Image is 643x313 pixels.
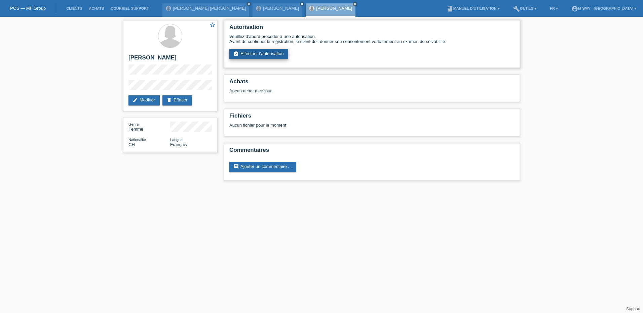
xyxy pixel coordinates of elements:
[300,2,304,6] a: close
[128,95,160,105] a: editModifier
[229,113,515,123] h2: Fichiers
[443,6,503,10] a: bookManuel d’utilisation ▾
[133,97,138,103] i: edit
[173,6,246,11] a: [PERSON_NAME] [PERSON_NAME]
[128,138,146,142] span: Nationalité
[229,147,515,157] h2: Commentaires
[626,307,640,311] a: Support
[210,22,216,28] i: star_border
[353,2,357,6] a: close
[247,2,251,6] a: close
[568,6,640,10] a: account_circlem-way - [GEOGRAPHIC_DATA] ▾
[233,164,239,169] i: comment
[170,138,183,142] span: Langue
[233,51,239,56] i: assignment_turned_in
[229,88,515,98] div: Aucun achat à ce jour.
[63,6,85,10] a: Clients
[229,34,515,44] div: Veuillez d’abord procéder à une autorisation. Avant de continuer la registration, le client doit ...
[546,6,561,10] a: FR ▾
[128,142,135,147] span: Suisse
[107,6,152,10] a: Courriel Support
[247,2,251,6] i: close
[229,123,435,128] div: Aucun fichier pour le moment
[128,122,170,132] div: Femme
[229,49,288,59] a: assignment_turned_inEffectuer l’autorisation
[229,162,296,172] a: commentAjouter un commentaire ...
[447,5,453,12] i: book
[510,6,540,10] a: buildOutils ▾
[513,5,520,12] i: build
[229,24,515,34] h2: Autorisation
[229,78,515,88] h2: Achats
[316,6,352,11] a: [PERSON_NAME]
[170,142,187,147] span: Français
[10,6,46,11] a: POS — MF Group
[210,22,216,29] a: star_border
[162,95,192,105] a: deleteEffacer
[128,122,139,126] span: Genre
[571,5,578,12] i: account_circle
[128,54,212,64] h2: [PERSON_NAME]
[85,6,107,10] a: Achats
[263,6,299,11] a: [PERSON_NAME]
[166,97,172,103] i: delete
